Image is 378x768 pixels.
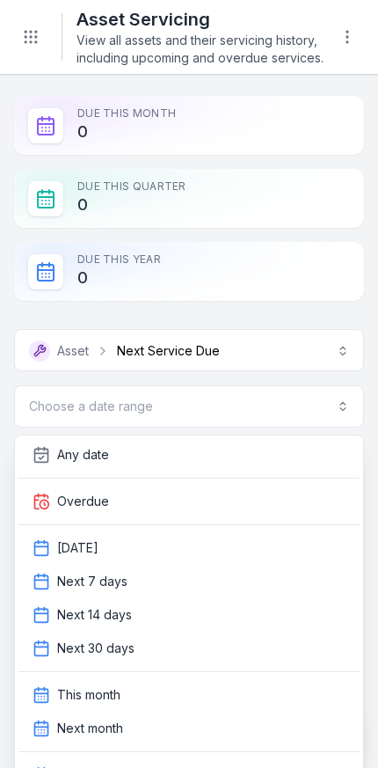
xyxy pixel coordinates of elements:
span: Overdue [57,493,109,510]
button: Choose a date range [14,385,364,428]
span: This month [57,686,120,704]
span: Next 14 days [57,606,132,624]
span: [DATE] [57,539,98,557]
span: Next 30 days [57,640,134,657]
span: Any date [57,446,109,464]
span: Next 7 days [57,573,127,590]
span: Next month [57,720,123,737]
